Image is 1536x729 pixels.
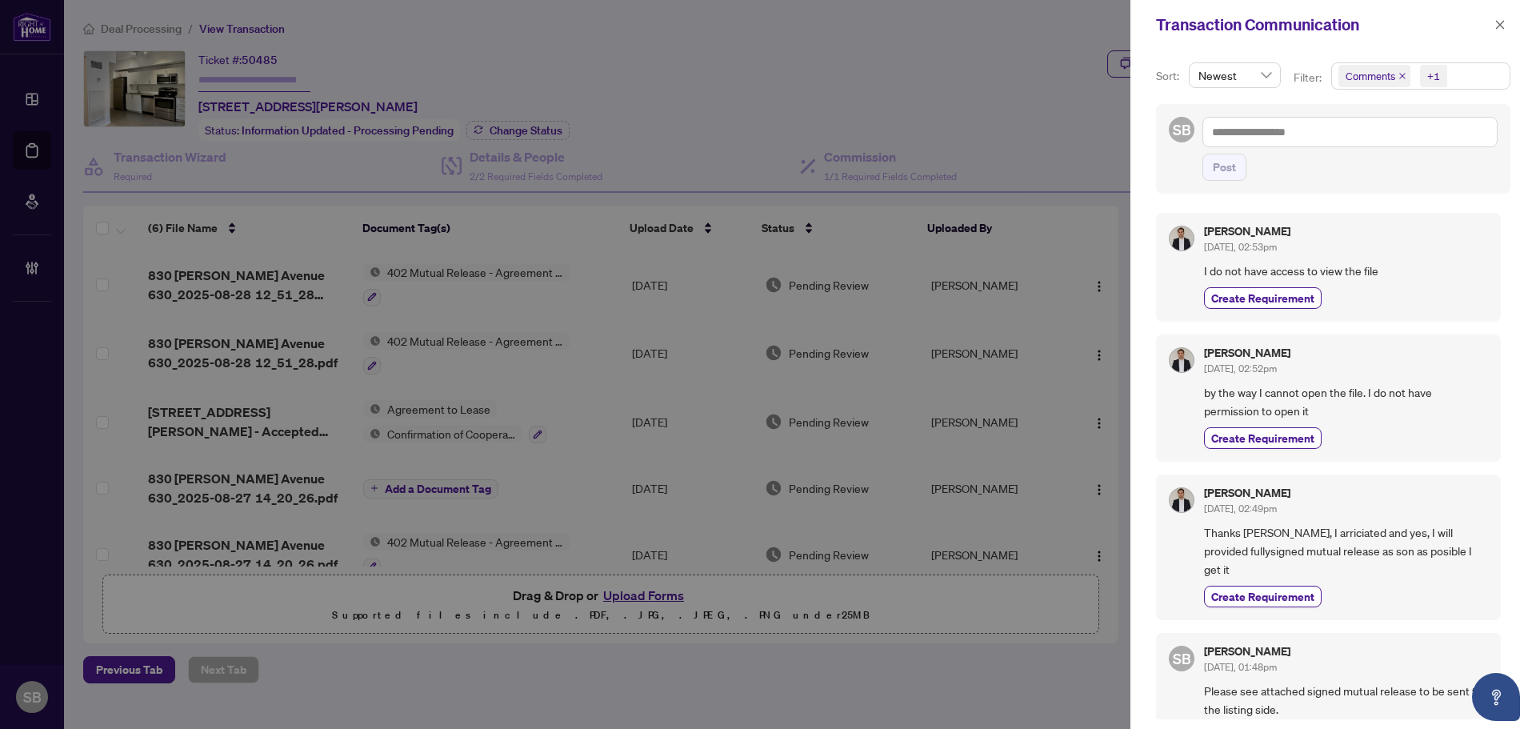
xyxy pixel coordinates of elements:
span: Comments [1346,68,1395,84]
span: SB [1173,647,1191,670]
span: [DATE], 02:52pm [1204,362,1277,375]
button: Create Requirement [1204,586,1322,607]
span: Create Requirement [1211,430,1314,447]
span: by the way I cannot open the file. I do not have permission to open it [1204,383,1488,421]
span: Create Requirement [1211,290,1314,306]
button: Open asap [1472,673,1520,721]
p: Filter: [1294,69,1324,86]
span: [DATE], 02:49pm [1204,503,1277,515]
span: SB [1173,118,1191,141]
img: Profile Icon [1170,488,1194,512]
span: Create Requirement [1211,588,1314,605]
h5: [PERSON_NAME] [1204,226,1290,237]
span: close [1398,72,1406,80]
span: I do not have access to view the file [1204,262,1488,280]
button: Create Requirement [1204,427,1322,449]
button: Create Requirement [1204,287,1322,309]
span: close [1494,19,1506,30]
button: Post [1202,154,1246,181]
div: +1 [1427,68,1440,84]
p: Sort: [1156,67,1182,85]
span: Newest [1198,63,1271,87]
span: Comments [1338,65,1410,87]
div: Transaction Communication [1156,13,1490,37]
h5: [PERSON_NAME] [1204,487,1290,499]
h5: [PERSON_NAME] [1204,347,1290,358]
span: [DATE], 02:53pm [1204,241,1277,253]
h5: [PERSON_NAME] [1204,646,1290,657]
img: Profile Icon [1170,226,1194,250]
span: [DATE], 01:48pm [1204,661,1277,673]
img: Profile Icon [1170,348,1194,372]
span: Thanks [PERSON_NAME], I arriciated and yes, I will provided fullysigned mutual release as son as ... [1204,523,1488,579]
